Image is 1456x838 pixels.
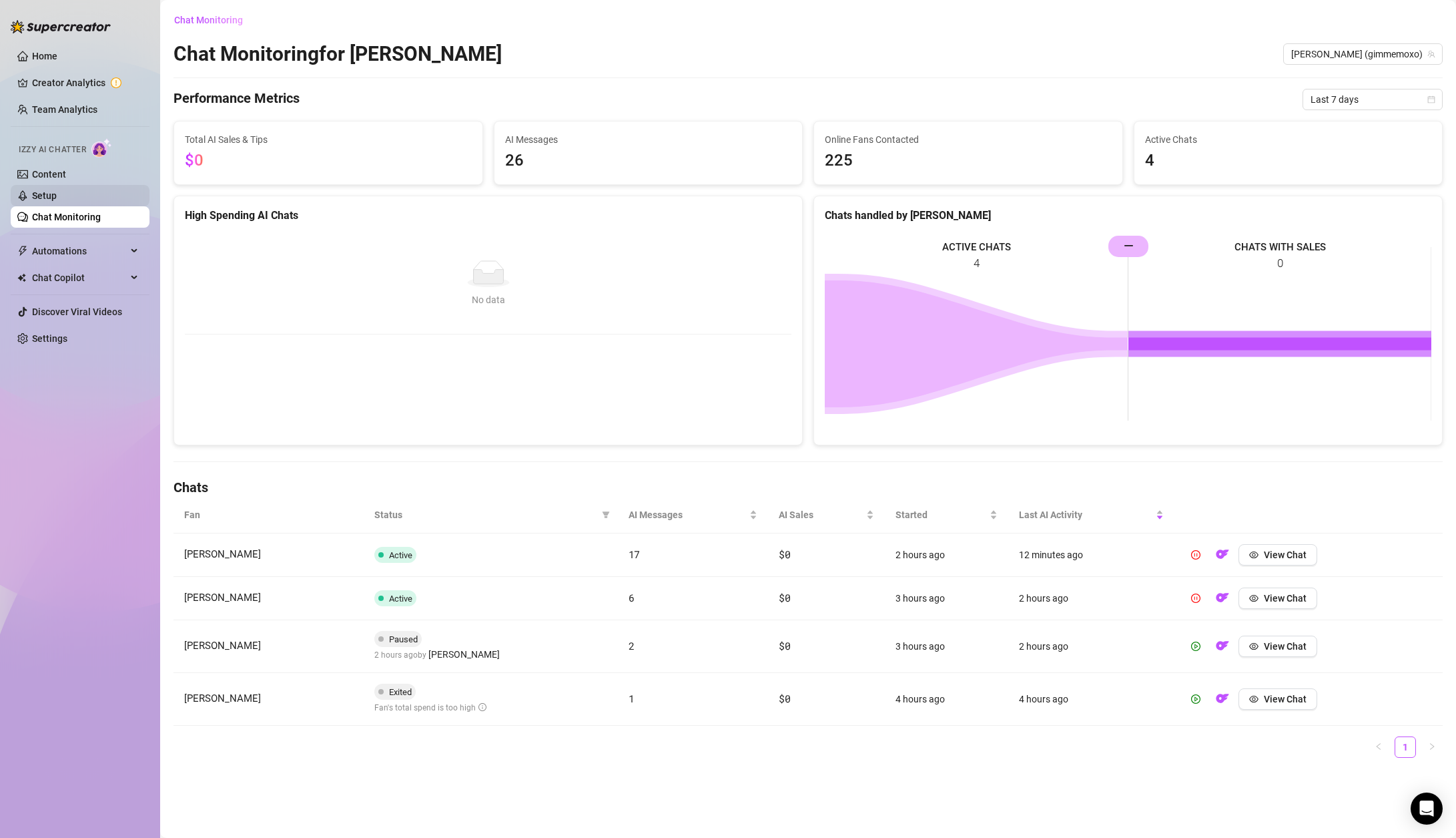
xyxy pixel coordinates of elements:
[1249,594,1258,603] span: eye
[1249,642,1258,651] span: eye
[32,169,66,180] a: Content
[1212,552,1233,563] a: OF
[1212,644,1233,654] a: OF
[779,548,790,561] span: $0
[1008,620,1175,673] td: 2 hours ago
[1191,550,1200,560] span: pause-circle
[825,207,1431,224] div: Chats handled by [PERSON_NAME]
[1145,132,1432,147] span: Active Chats
[32,267,127,288] span: Chat Copilot
[91,138,112,158] img: AI Chatter
[1427,50,1435,58] span: team
[599,505,613,525] span: filter
[1008,577,1175,620] td: 2 hours ago
[505,148,792,174] span: 26
[19,144,86,156] span: Izzy AI Chatter
[825,148,1112,174] span: 225
[1191,594,1200,603] span: pause-circle
[779,692,790,705] span: $0
[629,639,635,652] span: 2
[185,132,472,147] span: Total AI Sales & Tips
[374,507,596,522] span: Status
[1019,507,1154,522] span: Last AI Activity
[885,497,1008,534] th: Started
[1421,737,1443,758] li: Next Page
[173,89,300,110] h4: Performance Metrics
[389,550,412,560] span: Active
[1428,743,1436,751] span: right
[185,151,204,170] span: $0
[17,246,28,256] span: thunderbolt
[389,687,412,697] span: Exited
[1212,688,1233,710] button: OF
[1368,737,1389,758] button: left
[1008,497,1175,534] th: Last AI Activity
[1238,688,1317,710] button: View Chat
[1216,639,1229,652] img: OF
[629,591,635,604] span: 6
[428,647,500,662] span: [PERSON_NAME]
[1212,544,1233,566] button: OF
[1395,737,1415,757] a: 1
[1264,550,1307,560] span: View Chat
[779,507,863,522] span: AI Sales
[1264,694,1307,704] span: View Chat
[1238,588,1317,609] button: View Chat
[173,9,254,31] button: Chat Monitoring
[1264,593,1307,604] span: View Chat
[1216,548,1229,561] img: OF
[1145,148,1432,174] span: 4
[1368,737,1389,758] li: Previous Page
[184,692,261,704] span: [PERSON_NAME]
[173,478,1443,497] h4: Chats
[1411,793,1443,825] div: Open Intercom Messenger
[629,548,640,561] span: 17
[32,212,101,222] a: Chat Monitoring
[768,497,885,534] th: AI Sales
[618,497,768,534] th: AI Messages
[32,190,57,201] a: Setup
[629,507,747,522] span: AI Messages
[1238,636,1317,657] button: View Chat
[505,132,792,147] span: AI Messages
[1191,694,1200,704] span: play-circle
[478,703,486,711] span: info-circle
[1191,642,1200,651] span: play-circle
[174,15,243,25] span: Chat Monitoring
[779,639,790,652] span: $0
[779,591,790,604] span: $0
[1427,95,1435,103] span: calendar
[1212,588,1233,609] button: OF
[32,306,122,317] a: Discover Viral Videos
[1216,692,1229,705] img: OF
[17,273,26,282] img: Chat Copilot
[1212,696,1233,707] a: OF
[184,592,261,604] span: [PERSON_NAME]
[389,634,418,644] span: Paused
[885,534,1008,577] td: 2 hours ago
[1249,694,1258,704] span: eye
[1264,641,1307,652] span: View Chat
[1212,596,1233,606] a: OF
[1008,534,1175,577] td: 12 minutes ago
[184,640,261,652] span: [PERSON_NAME]
[32,240,127,262] span: Automations
[184,548,261,560] span: [PERSON_NAME]
[32,51,57,61] a: Home
[374,703,486,712] span: Fan's total spend is too high
[1212,636,1233,657] button: OF
[11,20,111,33] img: logo-BBDzfeDw.svg
[1395,737,1416,758] li: 1
[173,41,502,67] h2: Chat Monitoring for [PERSON_NAME]
[825,132,1112,147] span: Online Fans Contacted
[885,620,1008,673] td: 3 hours ago
[185,207,791,224] div: High Spending AI Chats
[885,577,1008,620] td: 3 hours ago
[1375,743,1383,751] span: left
[1238,544,1317,566] button: View Chat
[629,692,635,705] span: 1
[885,673,1008,726] td: 4 hours ago
[198,292,778,307] div: No data
[32,104,97,115] a: Team Analytics
[602,511,610,519] span: filter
